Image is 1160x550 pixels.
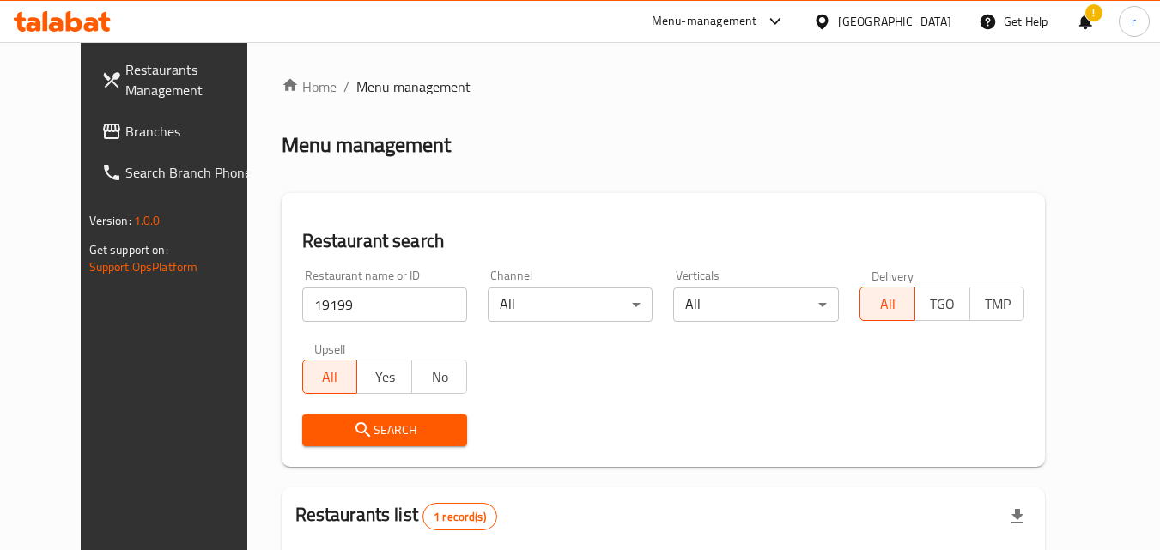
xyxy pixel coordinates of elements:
[302,228,1025,254] h2: Restaurant search
[302,414,467,446] button: Search
[488,287,653,322] div: All
[969,287,1025,321] button: TMP
[295,502,497,530] h2: Restaurants list
[310,365,351,390] span: All
[673,287,838,322] div: All
[859,287,915,321] button: All
[652,11,757,32] div: Menu-management
[364,365,405,390] span: Yes
[977,292,1018,317] span: TMP
[419,365,460,390] span: No
[997,496,1038,537] div: Export file
[88,152,275,193] a: Search Branch Phone
[89,239,168,261] span: Get support on:
[302,287,467,322] input: Search for restaurant name or ID..
[423,509,496,525] span: 1 record(s)
[1132,12,1136,31] span: r
[88,111,275,152] a: Branches
[914,287,970,321] button: TGO
[282,76,337,97] a: Home
[89,256,198,278] a: Support.OpsPlatform
[282,131,451,159] h2: Menu management
[872,269,914,281] label: Delivery
[88,49,275,111] a: Restaurants Management
[422,503,497,530] div: Total records count
[356,360,412,394] button: Yes
[314,342,346,354] label: Upsell
[922,292,963,317] span: TGO
[125,121,261,142] span: Branches
[316,420,453,441] span: Search
[838,12,951,31] div: [GEOGRAPHIC_DATA]
[125,162,261,183] span: Search Branch Phone
[356,76,471,97] span: Menu management
[867,292,908,317] span: All
[343,76,349,97] li: /
[89,209,131,232] span: Version:
[134,209,161,232] span: 1.0.0
[411,360,467,394] button: No
[282,76,1046,97] nav: breadcrumb
[125,59,261,100] span: Restaurants Management
[302,360,358,394] button: All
